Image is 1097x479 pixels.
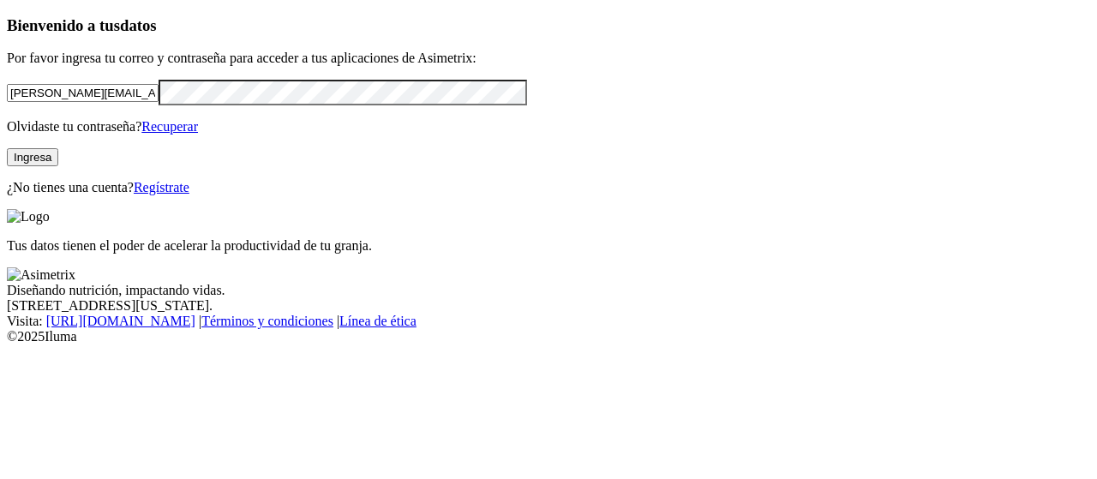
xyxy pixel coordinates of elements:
a: Términos y condiciones [201,314,333,328]
span: datos [120,16,157,34]
img: Logo [7,209,50,225]
a: Regístrate [134,180,189,195]
a: [URL][DOMAIN_NAME] [46,314,195,328]
div: Diseñando nutrición, impactando vidas. [7,283,1090,298]
p: Por favor ingresa tu correo y contraseña para acceder a tus aplicaciones de Asimetrix: [7,51,1090,66]
input: Tu correo [7,84,159,102]
button: Ingresa [7,148,58,166]
h3: Bienvenido a tus [7,16,1090,35]
p: Olvidaste tu contraseña? [7,119,1090,135]
div: Visita : | | [7,314,1090,329]
div: © 2025 Iluma [7,329,1090,344]
a: Recuperar [141,119,198,134]
div: [STREET_ADDRESS][US_STATE]. [7,298,1090,314]
p: ¿No tienes una cuenta? [7,180,1090,195]
p: Tus datos tienen el poder de acelerar la productividad de tu granja. [7,238,1090,254]
img: Asimetrix [7,267,75,283]
a: Línea de ética [339,314,417,328]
